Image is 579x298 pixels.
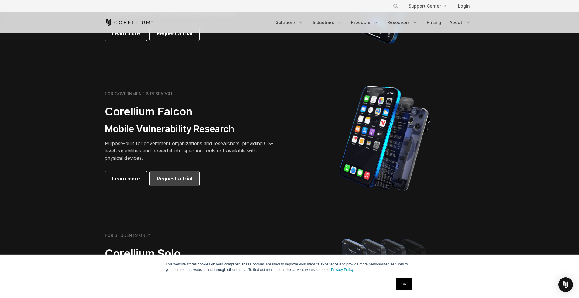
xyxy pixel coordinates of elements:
[112,30,140,37] span: Learn more
[309,17,346,28] a: Industries
[272,17,308,28] a: Solutions
[339,85,431,192] img: iPhone model separated into the mechanics used to build the physical device.
[105,26,147,41] a: Learn more
[105,140,275,162] p: Purpose-built for government organizations and researchers, providing OS-level capabilities and p...
[150,26,199,41] a: Request a trial
[396,278,412,290] a: OK
[453,1,474,12] a: Login
[157,30,192,37] span: Request a trial
[404,1,451,12] a: Support Center
[105,123,275,135] h3: Mobile Vulnerability Research
[105,171,147,186] a: Learn more
[331,268,354,272] a: Privacy Policy.
[166,262,414,272] p: This website stores cookies on your computer. These cookies are used to improve your website expe...
[105,247,275,260] h2: Corellium Solo
[558,277,573,292] div: Open Intercom Messenger
[112,175,140,182] span: Learn more
[385,1,474,12] div: Navigation Menu
[272,17,474,28] div: Navigation Menu
[390,1,401,12] button: Search
[384,17,422,28] a: Resources
[423,17,445,28] a: Pricing
[446,17,474,28] a: About
[105,233,150,238] h6: FOR STUDENTS ONLY
[105,91,172,97] h6: FOR GOVERNMENT & RESEARCH
[105,19,153,26] a: Corellium Home
[105,105,275,118] h2: Corellium Falcon
[150,171,199,186] a: Request a trial
[157,175,192,182] span: Request a trial
[347,17,382,28] a: Products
